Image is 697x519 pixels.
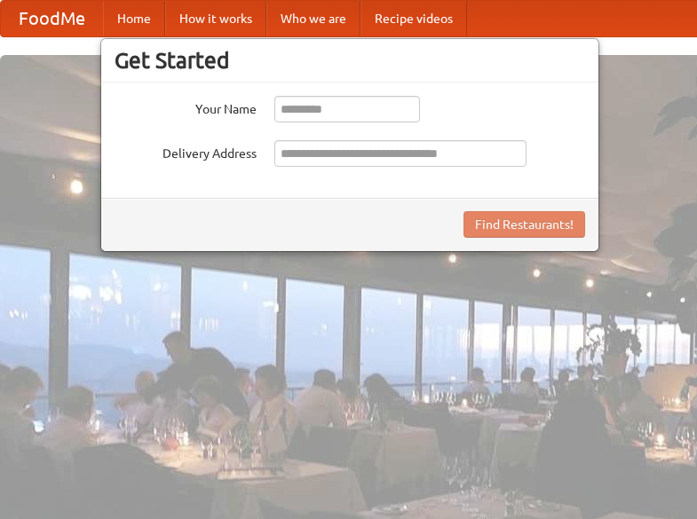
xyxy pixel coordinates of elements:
[165,1,266,36] a: How it works
[266,1,360,36] a: Who we are
[1,1,103,36] a: FoodMe
[360,1,467,36] a: Recipe videos
[115,96,257,118] label: Your Name
[115,140,257,162] label: Delivery Address
[103,1,165,36] a: Home
[463,211,585,238] button: Find Restaurants!
[115,47,585,74] h3: Get Started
